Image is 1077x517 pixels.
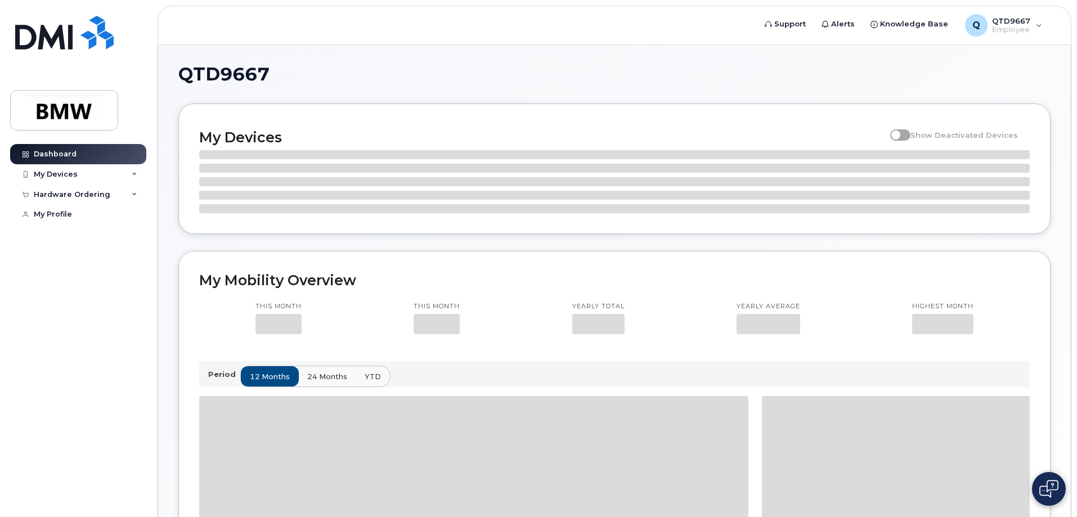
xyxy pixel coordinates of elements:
[208,369,240,380] p: Period
[910,131,1018,140] span: Show Deactivated Devices
[255,302,302,311] p: This month
[178,66,270,83] span: QTD9667
[1039,480,1058,498] img: Open chat
[365,371,381,382] span: YTD
[572,302,625,311] p: Yearly total
[737,302,800,311] p: Yearly average
[199,129,885,146] h2: My Devices
[199,272,1030,289] h2: My Mobility Overview
[912,302,973,311] p: Highest month
[890,124,899,133] input: Show Deactivated Devices
[414,302,460,311] p: This month
[307,371,347,382] span: 24 months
